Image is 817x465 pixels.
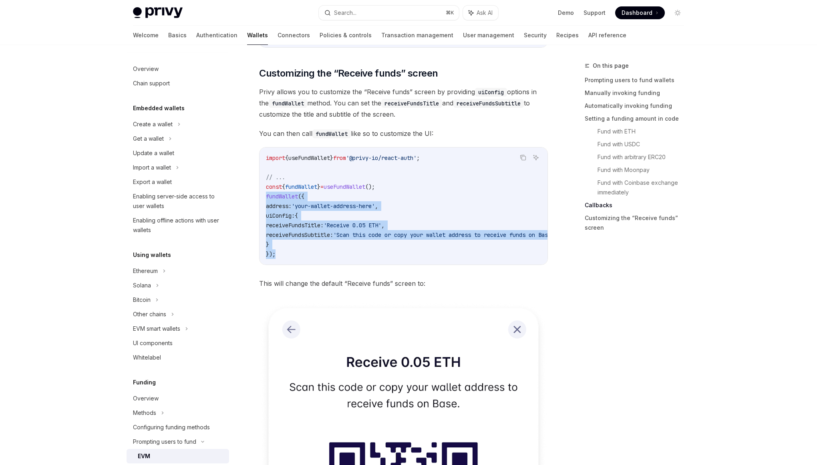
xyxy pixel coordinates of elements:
[319,6,459,20] button: Search...⌘K
[133,192,224,211] div: Enabling server-side access to user wallets
[475,88,507,97] code: uiConfig
[266,183,282,190] span: const
[285,154,288,162] span: {
[266,231,333,239] span: receiveFundsSubtitle:
[133,177,172,187] div: Export a wallet
[259,278,548,289] span: This will change the default “Receive funds” screen to:
[127,449,229,463] a: EVM
[333,231,557,239] span: 'Scan this code or copy your wallet address to receive funds on Base.'
[266,251,276,258] span: });
[259,128,548,139] span: You can then call like so to customize the UI:
[127,336,229,350] a: UI components
[671,6,684,19] button: Toggle dark mode
[127,350,229,365] a: Whitelabel
[133,408,156,418] div: Methods
[556,26,579,45] a: Recipes
[133,309,166,319] div: Other chains
[127,146,229,160] a: Update a wallet
[133,79,170,88] div: Chain support
[285,183,317,190] span: fundWallet
[259,67,438,80] span: Customizing the “Receive funds” screen
[320,183,324,190] span: =
[298,193,304,200] span: ({
[585,199,690,212] a: Callbacks
[133,295,151,305] div: Bitcoin
[133,148,174,158] div: Update a wallet
[196,26,237,45] a: Authentication
[266,212,295,219] span: uiConfig:
[477,9,493,17] span: Ask AI
[330,154,333,162] span: }
[558,9,574,17] a: Demo
[288,154,330,162] span: useFundWallet
[585,87,690,99] a: Manually invoking funding
[266,222,324,229] span: receiveFundsTitle:
[598,164,690,176] a: Fund with Moonpay
[278,26,310,45] a: Connectors
[346,154,417,162] span: '@privy-io/react-auth'
[598,138,690,151] a: Fund with USDC
[133,353,161,362] div: Whitelabel
[598,176,690,199] a: Fund with Coinbase exchange immediately
[598,151,690,164] a: Fund with arbitrary ERC20
[320,26,372,45] a: Policies & controls
[518,152,528,163] button: Copy the contents from the code block
[133,119,173,129] div: Create a wallet
[269,99,307,108] code: fundWallet
[138,451,150,461] div: EVM
[266,154,285,162] span: import
[266,202,292,210] span: address:
[333,154,346,162] span: from
[446,10,454,16] span: ⌘ K
[133,324,180,334] div: EVM smart wallets
[133,26,159,45] a: Welcome
[585,212,690,234] a: Customizing the “Receive funds” screen
[295,212,298,219] span: {
[324,222,381,229] span: 'Receive 0.05 ETH'
[598,125,690,138] a: Fund with ETH
[133,250,171,260] h5: Using wallets
[453,99,524,108] code: receiveFundsSubtitle
[127,189,229,213] a: Enabling server-side access to user wallets
[133,394,159,403] div: Overview
[133,163,171,172] div: Import a wallet
[133,266,158,276] div: Ethereum
[127,420,229,435] a: Configuring funding methods
[585,74,690,87] a: Prompting users to fund wallets
[282,183,285,190] span: {
[259,86,548,120] span: Privy allows you to customize the “Receive funds” screen by providing options in the method. You ...
[312,129,351,138] code: fundWallet
[133,378,156,387] h5: Funding
[133,338,173,348] div: UI components
[381,99,442,108] code: receiveFundsTitle
[133,423,210,432] div: Configuring funding methods
[133,134,164,144] div: Get a wallet
[127,391,229,406] a: Overview
[622,9,652,17] span: Dashboard
[375,202,378,210] span: ,
[531,152,541,163] button: Ask AI
[334,8,356,18] div: Search...
[463,26,514,45] a: User management
[292,202,375,210] span: 'your-wallet-address-here'
[524,26,547,45] a: Security
[133,64,159,74] div: Overview
[127,213,229,237] a: Enabling offline actions with user wallets
[168,26,187,45] a: Basics
[584,9,606,17] a: Support
[324,183,365,190] span: useFundWallet
[127,76,229,91] a: Chain support
[133,103,185,113] h5: Embedded wallets
[266,193,298,200] span: fundWallet
[127,62,229,76] a: Overview
[266,241,269,248] span: }
[133,281,151,290] div: Solana
[266,174,285,181] span: // ...
[381,26,453,45] a: Transaction management
[133,216,224,235] div: Enabling offline actions with user wallets
[593,61,629,71] span: On this page
[133,437,196,447] div: Prompting users to fund
[615,6,665,19] a: Dashboard
[417,154,420,162] span: ;
[365,183,375,190] span: ();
